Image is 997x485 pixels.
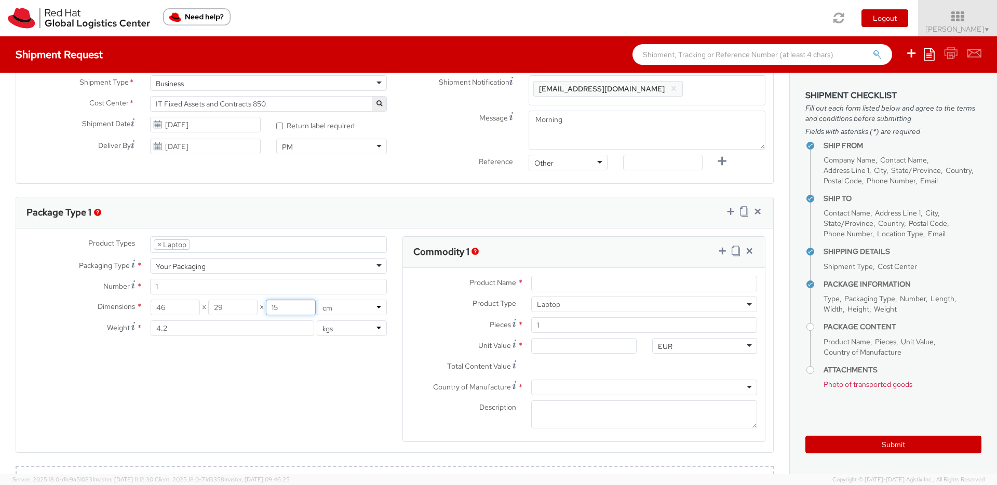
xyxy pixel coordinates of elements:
[901,337,934,346] span: Unit Value
[531,297,757,312] span: Laptop
[824,219,873,228] span: State/Province
[670,83,677,95] button: ×
[8,8,150,29] img: rh-logistics-00dfa346123c4ec078e1.svg
[151,300,200,315] input: Length
[98,302,135,311] span: Dimensions
[156,99,381,109] span: IT Fixed Assets and Contracts 850
[824,155,875,165] span: Company Name
[79,77,129,89] span: Shipment Type
[154,239,190,250] li: Laptop
[878,262,917,271] span: Cost Center
[266,300,315,315] input: Height
[156,78,184,89] div: Business
[632,44,892,65] input: Shipment, Tracking or Reference Number (at least 4 chars)
[79,261,130,270] span: Packaging Type
[874,166,886,175] span: City
[150,96,387,112] span: IT Fixed Assets and Contracts 850
[824,262,873,271] span: Shipment Type
[875,208,921,218] span: Address Line 1
[157,240,161,249] span: ×
[928,229,946,238] span: Email
[490,320,511,329] span: Pieces
[824,208,870,218] span: Contact Name
[98,140,131,151] span: Deliver By
[276,119,356,131] label: Return label required
[824,248,981,255] h4: Shipping Details
[658,341,672,352] div: EUR
[473,299,516,308] span: Product Type
[880,155,927,165] span: Contact Name
[224,476,290,483] span: master, [DATE] 09:46:25
[824,142,981,150] h4: Ship From
[984,25,990,34] span: ▼
[824,280,981,288] h4: Package Information
[88,238,135,248] span: Product Types
[16,49,103,60] h4: Shipment Request
[413,247,469,257] h3: Commodity 1
[82,118,131,129] span: Shipment Date
[479,402,516,412] span: Description
[163,8,231,25] button: Need help?
[925,24,990,34] span: [PERSON_NAME]
[12,476,153,483] span: Server: 2025.18.0-d1e9a510831
[26,207,91,218] h3: Package Type 1
[920,176,938,185] span: Email
[156,261,206,272] div: Your Packaging
[878,219,904,228] span: Country
[805,103,981,124] span: Fill out each form listed below and agree to the terms and conditions before submitting
[282,142,293,152] div: PM
[867,176,915,185] span: Phone Number
[861,9,908,27] button: Logout
[824,337,870,346] span: Product Name
[258,300,266,315] span: X
[276,123,283,129] input: Return label required
[877,229,923,238] span: Location Type
[537,300,751,309] span: Laptop
[824,195,981,203] h4: Ship To
[805,436,981,453] button: Submit
[824,304,843,314] span: Width
[155,476,290,483] span: Client: 2025.18.0-71d3358
[824,366,981,374] h4: Attachments
[200,300,208,315] span: X
[479,113,508,123] span: Message
[824,347,901,357] span: Country of Manufacture
[844,294,895,303] span: Packaging Type
[103,281,130,291] span: Number
[824,294,840,303] span: Type
[89,98,129,110] span: Cost Center
[479,157,513,166] span: Reference
[824,176,862,185] span: Postal Code
[874,304,897,314] span: Weight
[539,84,665,93] span: [EMAIL_ADDRESS][DOMAIN_NAME]
[946,166,972,175] span: Country
[832,476,985,484] span: Copyright © [DATE]-[DATE] Agistix Inc., All Rights Reserved
[909,219,947,228] span: Postal Code
[208,300,258,315] input: Width
[534,158,554,168] div: Other
[478,341,511,350] span: Unit Value
[805,126,981,137] span: Fields with asterisks (*) are required
[891,166,941,175] span: State/Province
[433,382,511,392] span: Country of Manufacture
[925,208,938,218] span: City
[824,166,869,175] span: Address Line 1
[824,323,981,331] h4: Package Content
[94,476,153,483] span: master, [DATE] 11:12:30
[824,229,872,238] span: Phone Number
[875,337,896,346] span: Pieces
[847,304,869,314] span: Height
[107,323,130,332] span: Weight
[469,278,516,287] span: Product Name
[447,361,511,371] span: Total Content Value
[824,380,912,389] span: Photo of transported goods
[805,91,981,100] h3: Shipment Checklist
[439,77,509,88] span: Shipment Notification
[931,294,954,303] span: Length
[900,294,926,303] span: Number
